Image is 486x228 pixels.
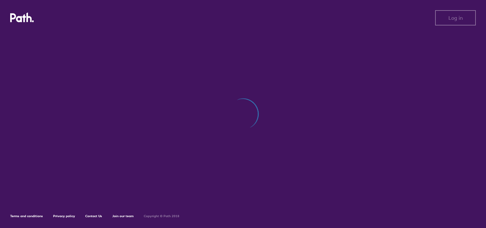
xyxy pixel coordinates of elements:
[448,15,463,21] span: Log in
[53,214,75,218] a: Privacy policy
[85,214,102,218] a: Contact Us
[10,214,43,218] a: Terms and conditions
[435,10,476,25] button: Log in
[144,214,179,218] h6: Copyright © Path 2018
[112,214,134,218] a: Join our team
